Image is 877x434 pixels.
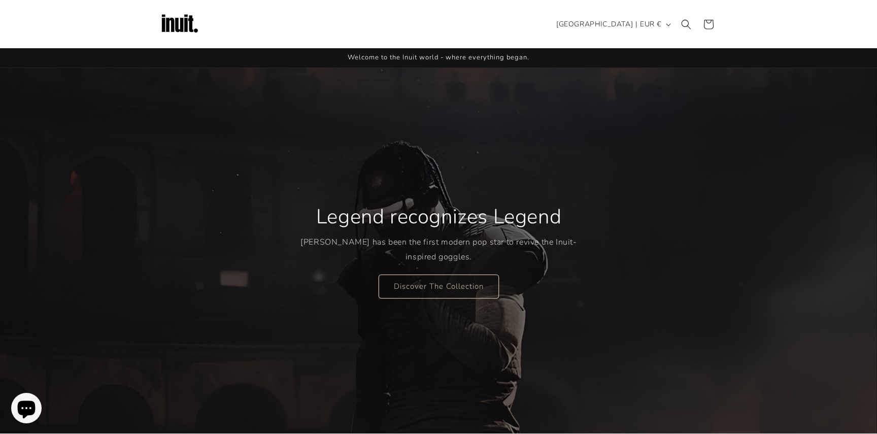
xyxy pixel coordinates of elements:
[550,15,675,34] button: [GEOGRAPHIC_DATA] | EUR €
[316,204,561,230] h2: Legend recognizes Legend
[8,393,45,426] inbox-online-store-chat: Shopify online store chat
[556,19,661,29] span: [GEOGRAPHIC_DATA] | EUR €
[159,4,200,45] img: Inuit Logo
[379,274,499,298] a: Discover The Collection
[675,13,697,36] summary: Search
[348,53,529,62] span: Welcome to the Inuit world - where everything began.
[300,235,577,264] p: [PERSON_NAME] has been the first modern pop star to revive the Inuit-inspired goggles.
[159,48,718,68] div: Announcement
